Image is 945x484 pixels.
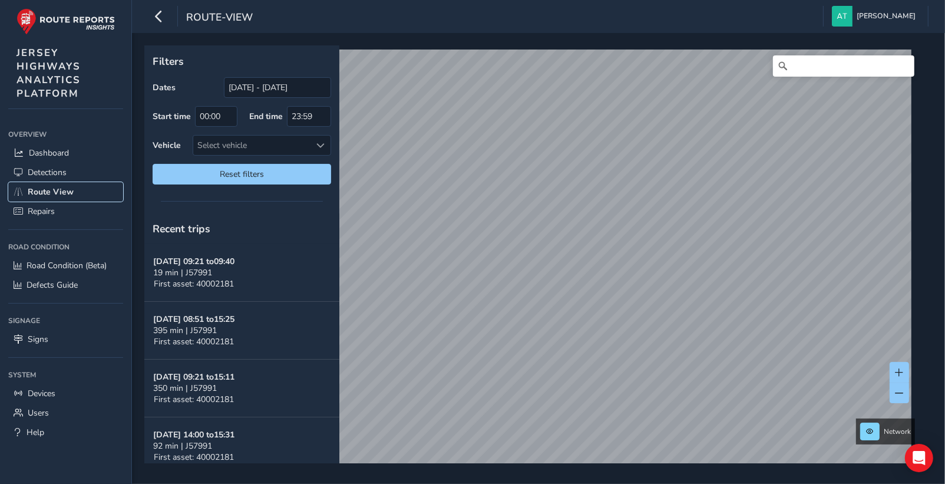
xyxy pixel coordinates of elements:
div: System [8,366,123,384]
a: Help [8,423,123,442]
span: Detections [28,167,67,178]
div: Select vehicle [193,136,311,155]
canvas: Map [148,50,911,477]
div: Overview [8,126,123,143]
span: Devices [28,388,55,399]
strong: [DATE] 14:00 to 15:31 [153,429,234,440]
span: 395 min | J57991 [153,325,217,336]
a: Dashboard [8,143,123,163]
span: First asset: 40002181 [154,394,234,405]
label: Start time [153,111,191,122]
span: [PERSON_NAME] [857,6,916,27]
span: Users [28,407,49,419]
button: [DATE] 09:21 to09:4019 min | J57991First asset: 40002181 [144,244,339,302]
span: First asset: 40002181 [154,278,234,289]
div: Signage [8,312,123,330]
div: Road Condition [8,238,123,256]
span: Dashboard [29,147,69,159]
span: 19 min | J57991 [153,267,212,278]
button: Reset filters [153,164,331,185]
span: First asset: 40002181 [154,452,234,463]
a: Users [8,403,123,423]
button: [DATE] 08:51 to15:25395 min | J57991First asset: 40002181 [144,302,339,360]
a: Signs [8,330,123,349]
span: Road Condition (Beta) [27,260,107,271]
span: route-view [186,10,253,27]
strong: [DATE] 09:21 to 09:40 [153,256,234,267]
span: Route View [28,186,74,197]
span: Repairs [28,206,55,217]
span: Reset filters [161,169,322,180]
strong: [DATE] 08:51 to 15:25 [153,314,234,325]
span: Signs [28,334,48,345]
p: Filters [153,54,331,69]
a: Devices [8,384,123,403]
a: Repairs [8,202,123,221]
label: Vehicle [153,140,181,151]
a: Detections [8,163,123,182]
img: rr logo [16,8,115,35]
span: Help [27,427,44,438]
span: JERSEY HIGHWAYS ANALYTICS PLATFORM [16,46,81,100]
input: Search [773,55,914,77]
label: Dates [153,82,176,93]
span: 92 min | J57991 [153,440,212,452]
a: Road Condition (Beta) [8,256,123,275]
button: [PERSON_NAME] [832,6,920,27]
a: Defects Guide [8,275,123,295]
img: diamond-layout [832,6,853,27]
a: Route View [8,182,123,202]
label: End time [249,111,283,122]
span: Recent trips [153,222,210,236]
span: First asset: 40002181 [154,336,234,347]
span: Defects Guide [27,279,78,291]
button: [DATE] 14:00 to15:3192 min | J57991First asset: 40002181 [144,417,339,475]
span: 350 min | J57991 [153,383,217,394]
div: Open Intercom Messenger [905,444,933,472]
span: Network [884,427,911,436]
button: [DATE] 09:21 to15:11350 min | J57991First asset: 40002181 [144,360,339,417]
strong: [DATE] 09:21 to 15:11 [153,371,234,383]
